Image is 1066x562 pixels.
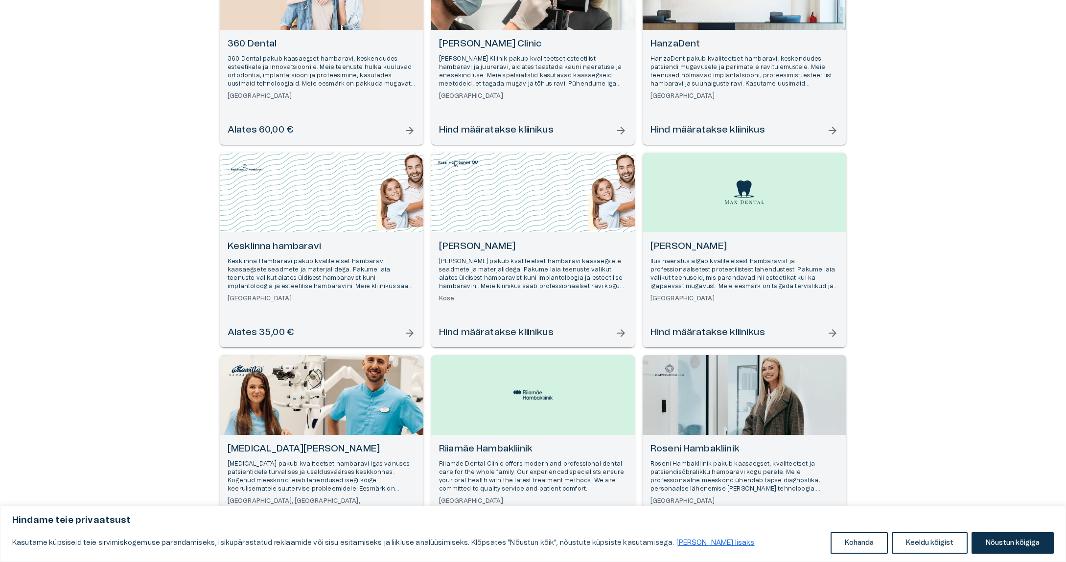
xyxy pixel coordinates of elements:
h6: Roseni Hambakliinik [650,443,838,456]
p: [PERSON_NAME] Kliinik pakub kvaliteetset esteetilist hambaravi ja juureravi, aidates taastada kau... [439,55,627,89]
p: Roseni Hambakliinik pakub kaasaegset, kvaliteetset ja patsiendisõbralikku hambaravi kogu perele. ... [650,460,838,494]
h6: [GEOGRAPHIC_DATA] [650,497,838,505]
h6: [GEOGRAPHIC_DATA] [650,294,838,303]
h6: [PERSON_NAME] Clinic [439,38,627,51]
img: Kesklinna hambaravi logo [227,160,266,176]
img: Maxilla Hambakliinik logo [227,362,266,378]
p: HanzaDent pakub kvaliteetset hambaravi, keskendudes patsiendi mugavusele ja parimatele ravitulemu... [650,55,838,89]
p: Riiamäe Dental Clinic offers modern and professional dental care for the whole family. Our experi... [439,460,627,494]
h6: [GEOGRAPHIC_DATA] [228,92,416,100]
h6: [GEOGRAPHIC_DATA], [GEOGRAPHIC_DATA], [GEOGRAPHIC_DATA] [228,497,416,514]
a: Open selected supplier available booking dates [220,355,423,550]
h6: Alates 35,00 € [228,326,294,339]
img: Riiamäe Hambakliinik logo [513,390,553,399]
button: Kohanda [831,532,888,554]
a: Open selected supplier available booking dates [431,153,635,347]
h6: HanzaDent [650,38,838,51]
p: Hindame teie privaatsust [12,515,1054,526]
h6: 360 Dental [228,38,416,51]
h6: [PERSON_NAME] [439,240,627,253]
h6: Hind määratakse kliinikus [650,124,765,137]
h6: [GEOGRAPHIC_DATA] [439,92,627,100]
p: Kesklinna Hambaravi pakub kvaliteetset hambaravi kaasaegsete seadmete ja materjalidega. Pakume la... [228,257,416,291]
span: arrow_forward [615,327,627,339]
a: Open selected supplier available booking dates [643,355,846,550]
h6: Kose [439,294,627,303]
span: arrow_forward [404,125,416,136]
h6: Hind määratakse kliinikus [650,326,765,339]
h6: [MEDICAL_DATA][PERSON_NAME] [228,443,416,456]
img: Kose Hambaravi logo [439,160,478,167]
a: Loe lisaks [676,539,755,547]
h6: Riiamäe Hambakliinik [439,443,627,456]
button: Keeldu kõigist [892,532,968,554]
h6: [PERSON_NAME] [650,240,838,253]
button: Nõustun kõigiga [972,532,1054,554]
img: Max Dental logo [725,180,764,204]
h6: [GEOGRAPHIC_DATA] [439,497,627,505]
h6: [GEOGRAPHIC_DATA] [228,294,416,303]
span: arrow_forward [615,125,627,136]
h6: [GEOGRAPHIC_DATA] [650,92,838,100]
p: [PERSON_NAME] pakub kvaliteetset hambaravi kaasaegsete seadmete ja materjalidega. Pakume laia tee... [439,257,627,291]
img: Roseni Hambakliinik logo [650,362,689,378]
p: 360 Dental pakub kaasaegset hambaravi, keskendudes esteetikale ja innovatsioonile. Meie teenuste ... [228,55,416,89]
a: Open selected supplier available booking dates [431,355,635,550]
h6: Hind määratakse kliinikus [439,326,554,339]
span: arrow_forward [827,125,838,136]
span: Help [50,8,65,16]
h6: Kesklinna hambaravi [228,240,416,253]
a: Open selected supplier available booking dates [643,153,846,347]
p: Ilus naeratus algab kvaliteetsest hambaravist ja professionaalsetest proteetilistest lahendustest... [650,257,838,291]
a: Open selected supplier available booking dates [220,153,423,347]
span: arrow_forward [404,327,416,339]
h6: Hind määratakse kliinikus [439,124,554,137]
span: arrow_forward [827,327,838,339]
p: [MEDICAL_DATA] pakub kvaliteetset hambaravi igas vanuses patsientidele turvalises ja usaldusväärs... [228,460,416,494]
p: Kasutame küpsiseid teie sirvimiskogemuse parandamiseks, isikupärastatud reklaamide või sisu esita... [12,537,755,549]
h6: Alates 60,00 € [228,124,293,137]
